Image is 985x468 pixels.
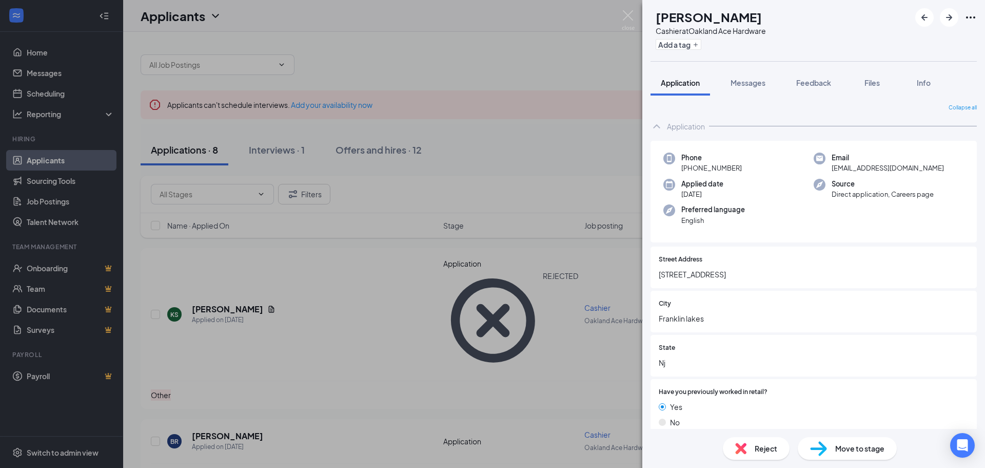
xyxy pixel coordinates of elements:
[681,153,742,163] span: Phone
[940,8,958,27] button: ArrowRight
[864,78,880,87] span: Files
[832,163,944,173] span: [EMAIL_ADDRESS][DOMAIN_NAME]
[659,343,675,353] span: State
[917,78,931,87] span: Info
[681,163,742,173] span: [PHONE_NUMBER]
[964,11,977,24] svg: Ellipses
[659,387,767,397] span: Have you previously worked in retail?
[832,179,934,189] span: Source
[667,121,705,132] div: Application
[681,204,745,215] span: Preferred language
[918,11,931,24] svg: ArrowLeftNew
[796,78,831,87] span: Feedback
[731,78,765,87] span: Messages
[656,39,701,50] button: PlusAdd a tag
[835,443,884,454] span: Move to stage
[656,26,766,36] div: Cashier at Oakland Ace Hardware
[651,120,663,133] svg: ChevronUp
[681,179,723,189] span: Applied date
[670,401,682,413] span: Yes
[915,8,934,27] button: ArrowLeftNew
[949,104,977,112] span: Collapse all
[659,313,969,324] span: Franklin lakes
[659,269,969,280] span: [STREET_ADDRESS]
[755,443,777,454] span: Reject
[943,11,955,24] svg: ArrowRight
[661,78,700,87] span: Application
[670,417,680,428] span: No
[659,255,702,265] span: Street Address
[832,189,934,199] span: Direct application, Careers page
[659,357,969,368] span: Nj
[832,153,944,163] span: Email
[656,8,762,26] h1: [PERSON_NAME]
[659,299,671,309] span: City
[681,215,745,226] span: English
[693,42,699,48] svg: Plus
[681,189,723,199] span: [DATE]
[950,433,975,458] div: Open Intercom Messenger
